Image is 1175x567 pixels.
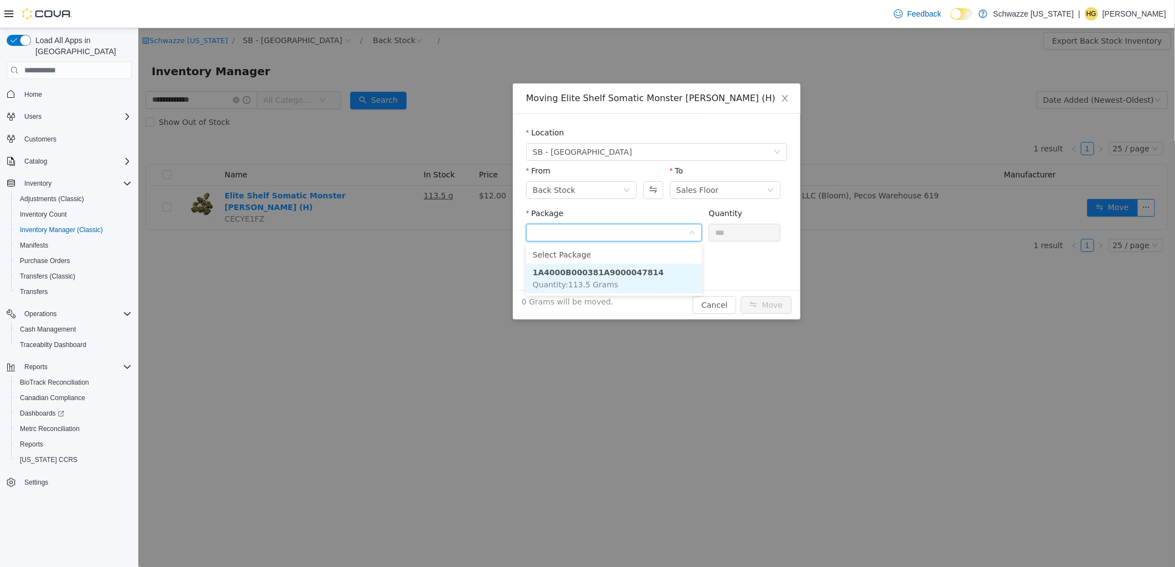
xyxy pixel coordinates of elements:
div: Sales Floor [538,154,581,170]
span: Dashboards [15,407,132,420]
span: Reports [20,360,132,374]
div: Moving Elite Shelf Somatic Monster [PERSON_NAME] (H) [388,64,649,76]
a: Dashboards [11,406,136,421]
a: Inventory Count [15,208,71,221]
span: Inventory Count [20,210,67,219]
span: Inventory Manager (Classic) [20,225,103,234]
a: Canadian Compliance [15,391,90,405]
span: Canadian Compliance [15,391,132,405]
button: Cash Management [11,322,136,337]
span: Users [20,110,132,123]
i: icon: down [485,159,492,166]
span: BioTrack Reconciliation [20,378,89,387]
a: [US_STATE] CCRS [15,453,82,466]
label: Package [388,181,425,190]
a: Traceabilty Dashboard [15,338,91,351]
button: Operations [20,307,61,321]
a: Feedback [890,3,945,25]
span: Customers [24,135,56,144]
a: Transfers [15,285,52,298]
button: Transfers [11,284,136,300]
span: Canadian Compliance [20,393,85,402]
span: Load All Apps in [GEOGRAPHIC_DATA] [31,35,132,57]
button: Home [2,86,136,102]
a: Transfers (Classic) [15,270,80,283]
a: Manifests [15,239,53,252]
a: Inventory Manager (Classic) [15,223,107,237]
button: Adjustments (Classic) [11,191,136,207]
i: icon: down [629,159,636,166]
i: icon: down [636,120,642,128]
span: Manifests [20,241,48,250]
span: SB - North Denver [394,116,494,132]
span: Transfers (Classic) [15,270,132,283]
p: [PERSON_NAME] [1103,7,1166,20]
i: icon: close [642,66,651,75]
a: Metrc Reconciliation [15,422,84,435]
button: Inventory [2,176,136,191]
a: BioTrack Reconciliation [15,376,93,389]
button: Reports [11,437,136,452]
label: Location [388,100,426,109]
span: Catalog [20,155,132,168]
button: Reports [2,359,136,375]
label: From [388,138,412,147]
nav: Complex example [7,81,132,519]
span: Adjustments (Classic) [20,195,84,203]
input: Dark Mode [950,8,974,20]
span: Home [20,87,132,101]
button: Operations [2,306,136,322]
button: Canadian Compliance [11,390,136,406]
button: icon: swapMove [602,268,653,286]
a: Home [20,88,46,101]
button: Users [2,109,136,124]
button: Cancel [554,268,598,286]
span: Inventory [20,177,132,190]
span: 0 Grams will be moved. [383,268,475,280]
button: Close [631,55,662,86]
input: Quantity [571,196,642,213]
span: Washington CCRS [15,453,132,466]
span: Metrc Reconciliation [15,422,132,435]
span: Adjustments (Classic) [15,192,132,206]
button: [US_STATE] CCRS [11,452,136,468]
i: icon: down [550,201,557,209]
input: Package [394,197,550,214]
span: Dashboards [20,409,64,418]
p: Schwazze [US_STATE] [993,7,1074,20]
button: Inventory Count [11,207,136,222]
button: Purchase Orders [11,253,136,269]
span: Cash Management [15,323,132,336]
button: Settings [2,474,136,490]
span: Settings [24,478,48,487]
button: Manifests [11,238,136,253]
span: Manifests [15,239,132,252]
span: Home [24,90,42,99]
span: Purchase Orders [15,254,132,267]
span: Quantity : 113.5 Grams [394,252,480,261]
span: Operations [20,307,132,321]
span: Users [24,112,41,121]
label: To [532,138,545,147]
button: Customers [2,131,136,147]
span: Reports [24,363,48,371]
span: Metrc Reconciliation [20,424,80,433]
img: Cova [22,8,72,19]
span: Reports [15,438,132,451]
button: Catalog [2,154,136,169]
span: Transfers (Classic) [20,272,75,281]
li: Select Package [388,218,564,235]
span: Settings [20,475,132,489]
button: Metrc Reconciliation [11,421,136,437]
span: Reports [20,440,43,449]
span: Inventory Count [15,208,132,221]
a: Dashboards [15,407,69,420]
div: Back Stock [394,154,437,170]
a: Customers [20,133,61,146]
div: Hunter Grundman [1085,7,1098,20]
span: Inventory [24,179,51,188]
button: Inventory Manager (Classic) [11,222,136,238]
a: Adjustments (Classic) [15,192,89,206]
span: Feedback [907,8,941,19]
